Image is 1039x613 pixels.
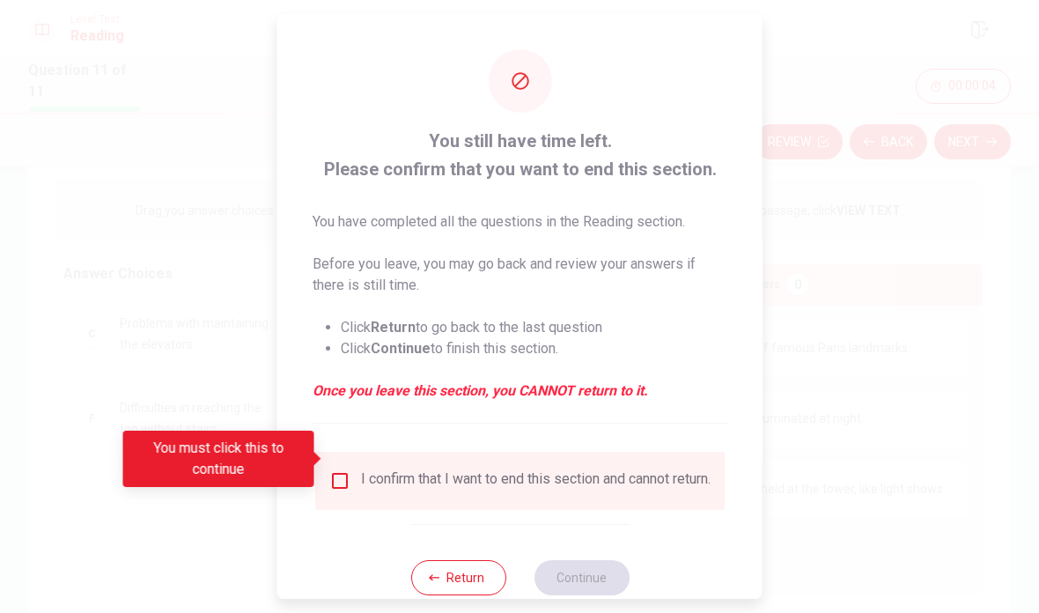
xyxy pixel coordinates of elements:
span: You still have time left. Please confirm that you want to end this section. [313,127,727,183]
p: Before you leave, you may go back and review your answers if there is still time. [313,254,727,296]
div: I confirm that I want to end this section and cannot return. [361,470,711,491]
button: Return [410,560,505,595]
div: You must click this to continue [123,431,314,487]
li: Click to finish this section. [341,338,727,359]
li: Click to go back to the last question [341,317,727,338]
button: Continue [534,560,629,595]
p: You have completed all the questions in the Reading section. [313,211,727,233]
span: You must click this to continue [329,470,350,491]
strong: Continue [371,340,431,357]
strong: Return [371,319,416,336]
em: Once you leave this section, you CANNOT return to it. [313,380,727,402]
